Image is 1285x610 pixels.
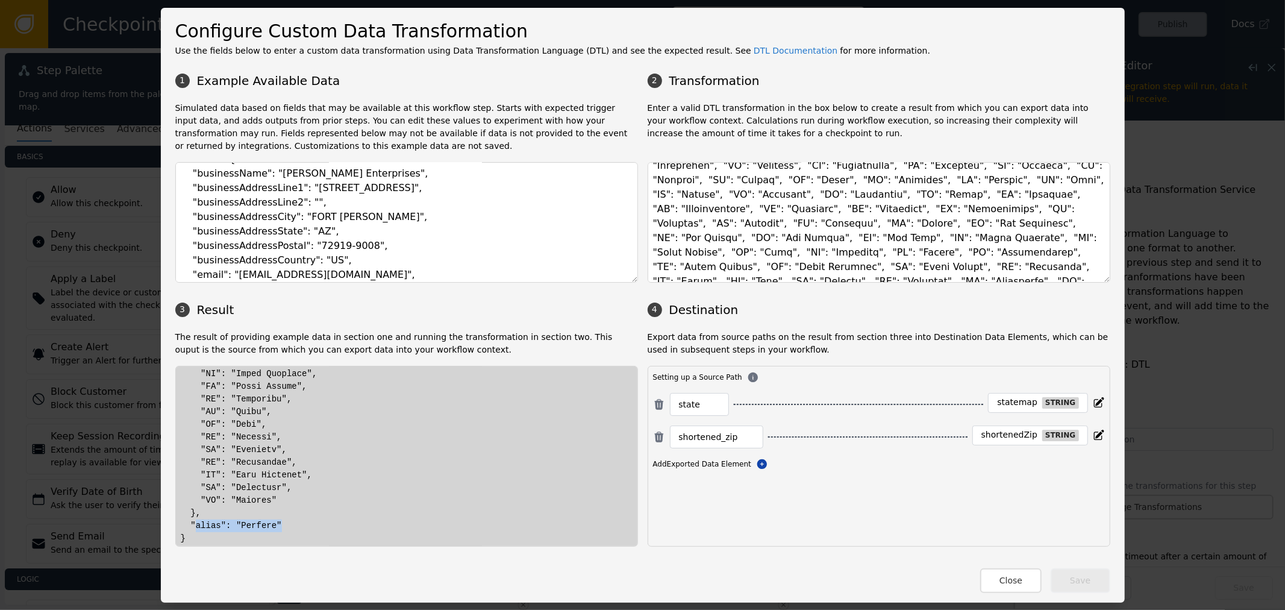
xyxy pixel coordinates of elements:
[648,303,662,317] div: 4
[175,72,638,90] h3: Example Available Data
[980,568,1042,593] button: Close
[175,46,751,55] span: Use the fields below to enter a custom data transformation using Data Transformation Language (DT...
[648,162,1110,283] textarea: { "loremipsu_dol": "(: ?(sitame($conse.adipisciNgelitsEddoei) == temp inci(utla(etdolor($magna.al...
[175,102,638,152] p: Simulated data based on fields that may be available at this workflow step. Starts with expected ...
[1042,430,1078,441] div: string
[175,74,190,88] div: 1
[648,301,1110,319] h3: Destination
[679,430,754,444] input: Enter a Source Path
[1042,397,1078,409] div: string
[175,331,638,356] p: The result of providing example data in section one and running the transformation in section two...
[175,162,638,283] textarea: { "event": { "businessName": "[PERSON_NAME] Enterprises", "businessAddressLine1": "[STREET_ADDRES...
[648,102,1110,152] p: Enter a valid DTL transformation in the box below to create a result from which you can export da...
[653,458,1105,470] div: Add Exported Data Element
[653,371,1105,383] div: Setting up a Source Path
[648,74,662,88] div: 2
[175,17,1110,45] h2: Configure Custom Data Transformation
[754,46,838,55] a: DTL Documentation
[679,397,720,412] input: Enter a Source Path
[175,301,638,319] h3: Result
[840,46,930,55] span: for more information.
[175,303,190,317] div: 3
[981,430,1037,441] div: shortenedZip
[997,397,1037,408] div: statemap
[648,72,1110,90] h3: Transformation
[648,331,1110,356] p: Export data from source paths on the result from section three into Destination Data Elements, wh...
